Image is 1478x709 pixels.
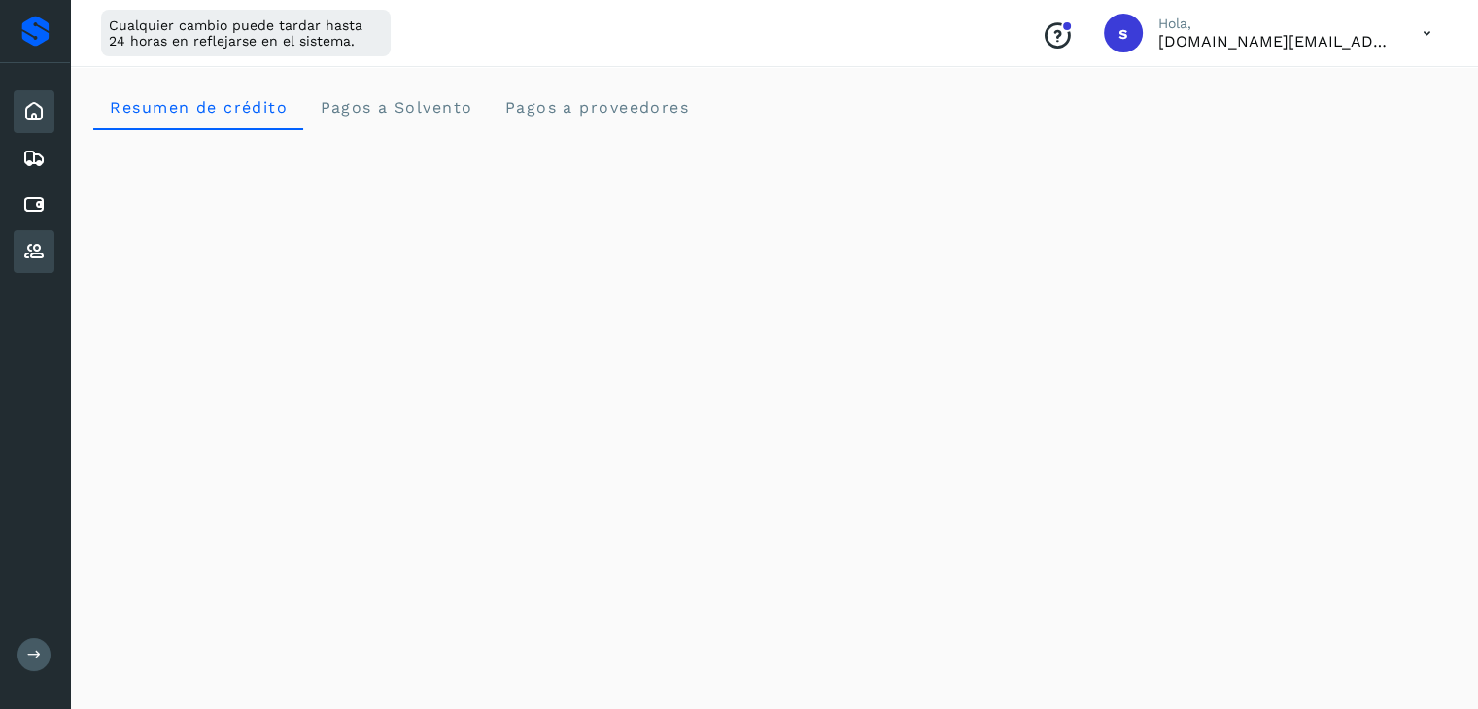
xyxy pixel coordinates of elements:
span: Resumen de crédito [109,98,288,117]
div: Cualquier cambio puede tardar hasta 24 horas en reflejarse en el sistema. [101,10,391,56]
span: Pagos a Solvento [319,98,472,117]
div: Inicio [14,90,54,133]
p: solvento.sl@segmail.co [1158,32,1392,51]
span: Pagos a proveedores [503,98,689,117]
p: Hola, [1158,16,1392,32]
div: Proveedores [14,230,54,273]
div: Cuentas por pagar [14,184,54,226]
div: Embarques [14,137,54,180]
